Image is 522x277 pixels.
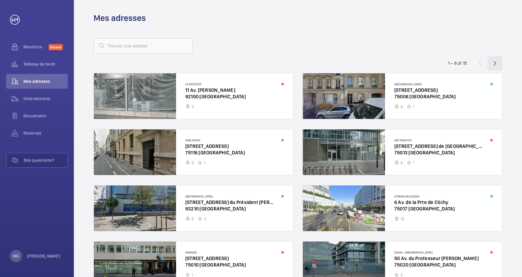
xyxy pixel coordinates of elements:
[23,61,68,67] span: Tableau de bord
[23,78,68,84] span: Mes adresses
[23,96,68,102] span: Interventions
[94,38,193,54] input: Trouvez une adresse
[27,253,60,259] p: [PERSON_NAME]
[13,253,19,259] p: MG
[23,130,68,136] span: Réserves
[448,60,467,66] div: 1 – 8 of 15
[94,12,146,24] h1: Mes adresses
[23,113,68,119] span: Documents
[24,157,67,163] span: Des questions?
[23,44,49,50] span: Maximize
[49,44,63,50] span: Discover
